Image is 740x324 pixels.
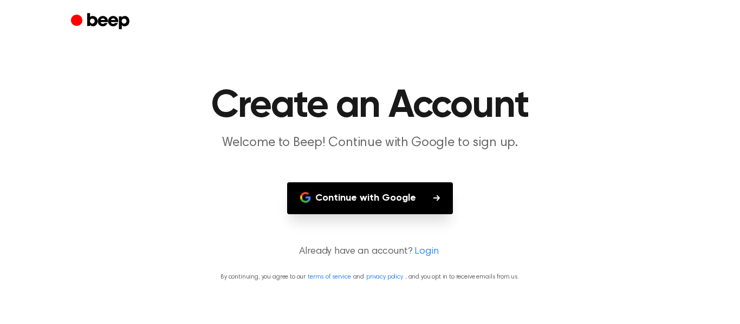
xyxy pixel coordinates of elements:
p: Already have an account? [13,244,727,259]
a: Beep [71,11,132,32]
a: privacy policy [366,274,403,280]
button: Continue with Google [287,182,453,214]
a: terms of service [308,274,350,280]
p: Welcome to Beep! Continue with Google to sign up. [162,134,578,152]
h1: Create an Account [93,87,647,125]
a: Login [414,244,438,259]
p: By continuing, you agree to our and , and you opt in to receive emails from us. [13,272,727,282]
